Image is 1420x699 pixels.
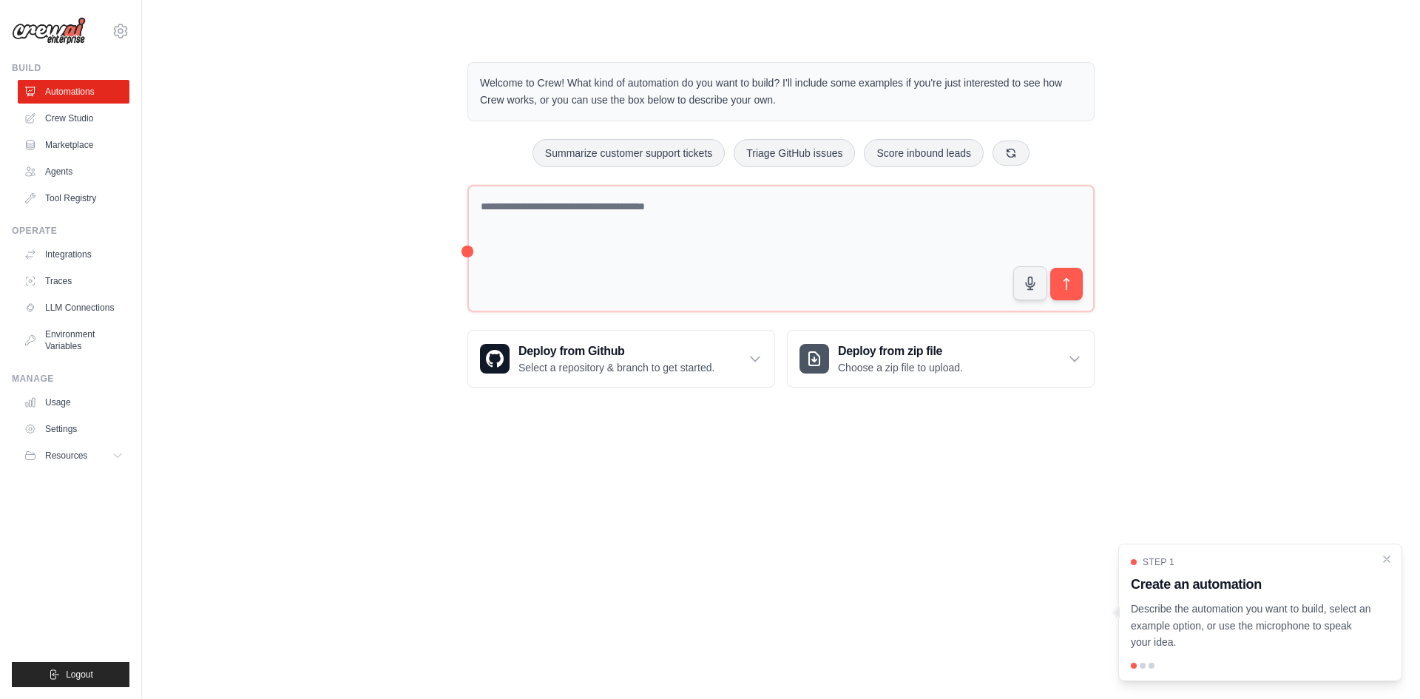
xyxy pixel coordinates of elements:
button: Triage GitHub issues [734,139,855,167]
a: Traces [18,269,129,293]
a: Settings [18,417,129,441]
p: Welcome to Crew! What kind of automation do you want to build? I'll include some examples if you'... [480,75,1082,109]
a: Environment Variables [18,323,129,358]
a: Marketplace [18,133,129,157]
a: Tool Registry [18,186,129,210]
h3: Deploy from Github [518,342,714,360]
a: Crew Studio [18,107,129,130]
button: Resources [18,444,129,467]
a: Integrations [18,243,129,266]
img: Logo [12,17,86,45]
a: Automations [18,80,129,104]
span: Resources [45,450,87,462]
a: LLM Connections [18,296,129,320]
span: Step 1 [1143,556,1174,568]
button: Score inbound leads [864,139,984,167]
h3: Deploy from zip file [838,342,963,360]
h3: Create an automation [1131,574,1372,595]
button: Close walkthrough [1381,553,1393,565]
a: Usage [18,391,129,414]
button: Summarize customer support tickets [532,139,725,167]
div: Manage [12,373,129,385]
a: Agents [18,160,129,183]
div: Operate [12,225,129,237]
p: Describe the automation you want to build, select an example option, or use the microphone to spe... [1131,601,1372,651]
button: Logout [12,662,129,687]
span: Logout [66,669,93,681]
p: Choose a zip file to upload. [838,360,963,375]
div: Build [12,62,129,74]
p: Select a repository & branch to get started. [518,360,714,375]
